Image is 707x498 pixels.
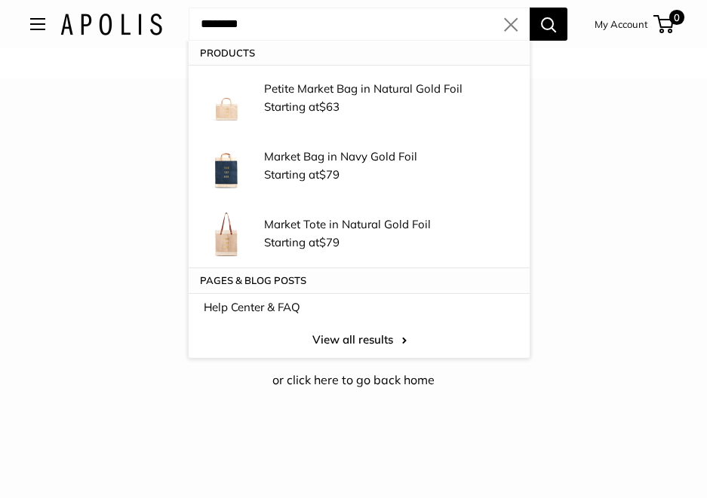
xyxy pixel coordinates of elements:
p: Pages & Blog posts [189,268,530,292]
p: No results could be found for “team sa” [30,262,677,285]
span: $79 [319,235,340,249]
p: Market Tote in Natural Gold Foil [264,216,515,232]
input: Search... [189,8,530,41]
p: Products [189,41,530,65]
a: description_Our first Gold Foil Market Bag Market Tote in Natural Gold Foil Starting at$79 [189,200,530,268]
img: description_Our first Gold Foil Market Bag [204,212,249,257]
img: Apolis [60,14,162,35]
span: $79 [319,167,340,182]
a: View all results [189,322,530,358]
a: description_Our first Gold Foil Market Bag Market Bag in Navy Gold Foil Starting at$79 [189,133,530,200]
p: Search [30,206,677,251]
a: description_Our first Gold Foil Petite Market Bag Petite Market Bag in Natural Gold Foil Starting... [189,65,530,133]
p: Market Bag in Navy Gold Foil [264,148,515,164]
span: 0 [669,10,684,25]
p: Petite Market Bag in Natural Gold Foil [264,81,515,96]
a: My Account [595,15,648,33]
span: Starting at [264,167,340,182]
a: Help Center & FAQ [189,293,530,322]
button: Open menu [30,18,45,30]
img: description_Our first Gold Foil Petite Market Bag [204,76,249,121]
span: Starting at [264,235,340,249]
img: description_Our first Gold Foil Market Bag [204,144,249,189]
a: 0 [655,15,674,33]
span: $63 [319,99,340,114]
span: Starting at [264,99,340,114]
button: Search [530,8,567,41]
